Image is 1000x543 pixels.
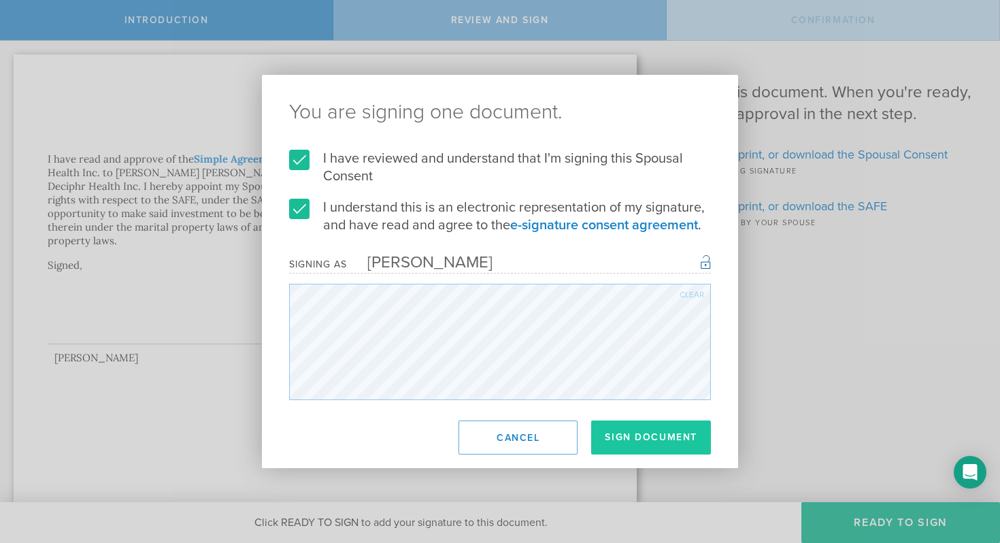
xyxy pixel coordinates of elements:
ng-pluralize: You are signing one document. [289,102,711,122]
div: [PERSON_NAME] [347,252,493,272]
a: e-signature consent agreement [510,217,698,233]
button: Cancel [459,421,578,455]
label: I have reviewed and understand that I'm signing this Spousal Consent [289,150,711,185]
div: Open Intercom Messenger [954,456,986,489]
div: Signing as [289,259,347,270]
button: Sign Document [591,421,711,455]
label: I understand this is an electronic representation of my signature, and have read and agree to the . [289,199,711,234]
